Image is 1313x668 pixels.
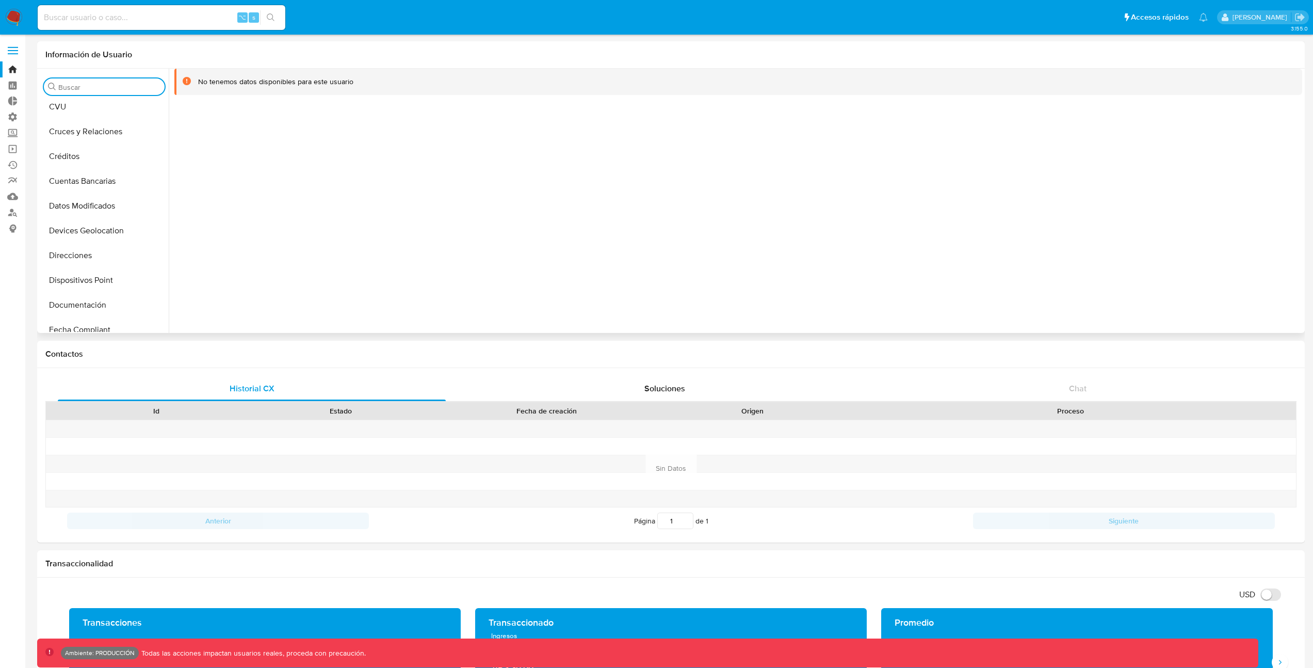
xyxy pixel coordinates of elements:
[139,648,366,658] p: Todas las acciones impactan usuarios reales, proceda con precaución.
[40,218,169,243] button: Devices Geolocation
[973,513,1275,529] button: Siguiente
[852,406,1289,416] div: Proceso
[45,349,1296,359] h1: Contactos
[644,383,685,394] span: Soluciones
[634,513,708,529] span: Página de
[40,169,169,194] button: Cuentas Bancarias
[40,194,169,218] button: Datos Modificados
[1069,383,1087,394] span: Chat
[67,513,369,529] button: Anterior
[1294,12,1305,23] a: Salir
[48,83,56,91] button: Buscar
[58,83,160,92] input: Buscar
[45,50,132,60] h1: Información de Usuario
[40,243,169,268] button: Direcciones
[40,293,169,317] button: Documentación
[38,11,285,24] input: Buscar usuario o caso...
[40,94,169,119] button: CVU
[668,406,838,416] div: Origen
[40,317,169,342] button: Fecha Compliant
[252,12,255,22] span: s
[1233,12,1291,22] p: adrian.boissonnet@mercadolibre.com
[40,268,169,293] button: Dispositivos Point
[441,406,653,416] div: Fecha de creación
[40,119,169,144] button: Cruces y Relaciones
[71,406,241,416] div: Id
[706,516,708,526] span: 1
[1199,13,1208,22] a: Notificaciones
[1131,12,1189,23] span: Accesos rápidos
[65,651,135,655] p: Ambiente: PRODUCCIÓN
[45,559,1296,569] h1: Transaccionalidad
[238,12,246,22] span: ⌥
[230,383,274,394] span: Historial CX
[256,406,426,416] div: Estado
[198,77,353,87] div: No tenemos datos disponibles para este usuario
[40,144,169,169] button: Créditos
[260,10,281,25] button: search-icon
